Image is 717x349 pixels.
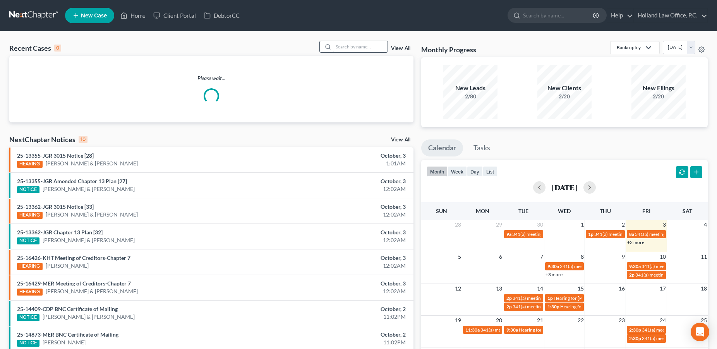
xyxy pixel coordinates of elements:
[539,252,544,261] span: 7
[700,252,708,261] span: 11
[117,9,149,22] a: Home
[281,211,406,218] div: 12:02AM
[476,208,489,214] span: Mon
[448,166,467,177] button: week
[17,237,39,244] div: NOTICE
[43,236,135,244] a: [PERSON_NAME] & [PERSON_NAME]
[421,45,476,54] h3: Monthly Progress
[443,93,497,100] div: 2/80
[281,229,406,236] div: October, 3
[642,335,717,341] span: 341(a) meeting for [PERSON_NAME]
[506,304,512,309] span: 2p
[629,231,634,237] span: 8a
[281,339,406,346] div: 11:02PM
[629,263,641,269] span: 9:30a
[506,327,518,333] span: 9:30a
[281,185,406,193] div: 12:02AM
[506,295,512,301] span: 2p
[577,284,585,293] span: 15
[627,239,644,245] a: +3 more
[547,295,553,301] span: 1p
[281,262,406,270] div: 12:02AM
[200,9,244,22] a: DebtorCC
[281,152,406,160] div: October, 3
[642,327,717,333] span: 341(a) meeting for [PERSON_NAME]
[454,316,462,325] span: 19
[17,263,43,270] div: HEARING
[523,8,594,22] input: Search by name...
[618,316,626,325] span: 23
[17,254,130,261] a: 25-16426-KHT Meeting of Creditors-Chapter 7
[281,305,406,313] div: October, 2
[81,13,107,19] span: New Case
[421,139,463,156] a: Calendar
[391,46,410,51] a: View All
[9,135,87,144] div: NextChapter Notices
[391,137,410,143] a: View All
[700,316,708,325] span: 25
[537,93,592,100] div: 2/20
[629,335,641,341] span: 2:30p
[580,220,585,229] span: 1
[631,84,686,93] div: New Filings
[17,186,39,193] div: NOTICE
[621,220,626,229] span: 2
[513,304,587,309] span: 341(a) meeting for [PERSON_NAME]
[547,263,559,269] span: 9:30a
[659,252,667,261] span: 10
[600,208,611,214] span: Thu
[642,263,716,269] span: 341(a) meeting for [PERSON_NAME]
[281,254,406,262] div: October, 3
[536,284,544,293] span: 14
[545,272,563,277] a: +3 more
[46,160,138,167] a: [PERSON_NAME] & [PERSON_NAME]
[17,340,39,347] div: NOTICE
[536,316,544,325] span: 21
[281,280,406,287] div: October, 3
[518,208,528,214] span: Tue
[621,252,626,261] span: 9
[659,316,667,325] span: 24
[43,185,135,193] a: [PERSON_NAME] & [PERSON_NAME]
[443,84,497,93] div: New Leads
[607,9,633,22] a: Help
[634,9,707,22] a: Holland Law Office, P.C.
[436,208,447,214] span: Sun
[580,252,585,261] span: 8
[9,43,61,53] div: Recent Cases
[560,304,662,309] span: Hearing for [PERSON_NAME] & [PERSON_NAME]
[691,323,709,341] div: Open Intercom Messenger
[46,211,138,218] a: [PERSON_NAME] & [PERSON_NAME]
[629,327,641,333] span: 2:30p
[281,236,406,244] div: 12:02AM
[552,183,577,191] h2: [DATE]
[333,41,388,52] input: Search by name...
[512,231,587,237] span: 341(a) meeting for [PERSON_NAME]
[17,331,118,338] a: 25-14873-MER BNC Certificate of Mailing
[17,280,131,287] a: 25-16429-MER Meeting of Creditors-Chapter 7
[537,84,592,93] div: New Clients
[618,284,626,293] span: 16
[454,220,462,229] span: 28
[17,212,43,219] div: HEARING
[513,295,628,301] span: 341(a) meeting for [PERSON_NAME] & [PERSON_NAME]
[17,152,94,159] a: 25-13355-JGR 3015 Notice [28]
[642,208,650,214] span: Fri
[465,327,480,333] span: 11:30a
[281,160,406,167] div: 1:01AM
[577,316,585,325] span: 22
[700,284,708,293] span: 18
[547,304,559,309] span: 1:30p
[281,331,406,339] div: October, 2
[495,220,503,229] span: 29
[558,208,571,214] span: Wed
[43,313,135,321] a: [PERSON_NAME] & [PERSON_NAME]
[46,287,138,295] a: [PERSON_NAME] & [PERSON_NAME]
[588,231,593,237] span: 1p
[457,252,462,261] span: 5
[617,44,641,51] div: Bankruptcy
[536,220,544,229] span: 30
[454,284,462,293] span: 12
[17,314,39,321] div: NOTICE
[281,287,406,295] div: 12:02AM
